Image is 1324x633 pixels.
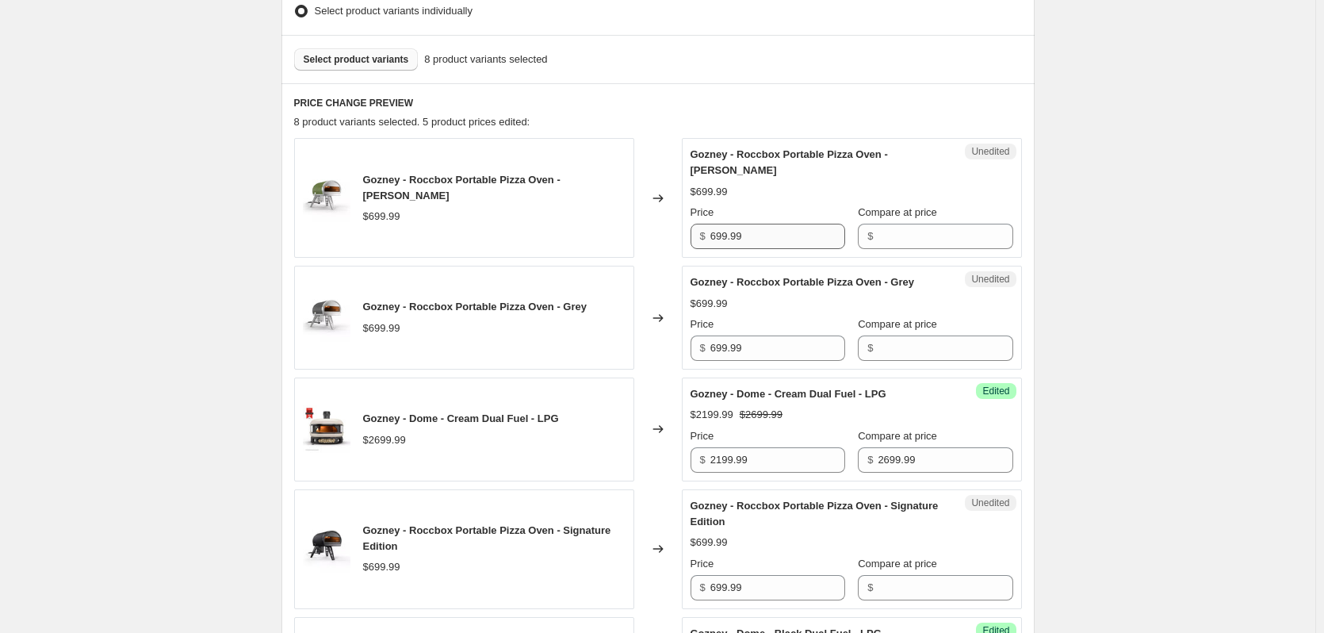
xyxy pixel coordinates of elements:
span: Compare at price [858,430,937,442]
span: Price [691,558,714,570]
img: GozneyDome_TIME_bonedualUS_1240x1000_91b3e0e9-309b-44b4-9956-3b4d23c5b4bc_80x.webp [303,405,350,453]
div: $699.99 [691,535,728,551]
span: Compare at price [858,318,937,330]
span: Gozney - Roccbox Portable Pizza Oven - Signature Edition [691,500,939,527]
span: Price [691,206,714,218]
div: $2199.99 [691,407,733,423]
img: RoccboxLeftLowGasLimeGreenBlackPipe_1_1240x1000_d338cf30-aac6-4384-89f1-c4cdd362e9fc_80x.webp [303,175,350,222]
span: Unedited [971,497,1009,509]
strike: $2699.99 [740,407,783,423]
span: $ [700,342,706,354]
span: Gozney - Roccbox Portable Pizza Oven - Grey [691,276,914,288]
span: Select product variants individually [315,5,473,17]
div: $2699.99 [363,432,406,448]
img: Tom_Gozney_Signature_Edition_Roccbox_-_Website_2400x22004_1240x1000_7c41d286-ac7e-47ee-ab3d-7d0ba... [303,525,350,573]
span: Gozney - Roccbox Portable Pizza Oven - Grey [363,301,587,313]
span: 8 product variants selected [424,52,547,67]
span: Gozney - Roccbox Portable Pizza Oven - [PERSON_NAME] [691,148,888,176]
div: $699.99 [363,559,400,575]
span: Edited [982,385,1009,397]
span: Unedited [971,145,1009,158]
span: $ [867,230,873,242]
span: $ [700,230,706,242]
button: Select product variants [294,48,419,71]
div: $699.99 [363,320,400,336]
span: Gozney - Dome - Cream Dual Fuel - LPG [691,388,886,400]
span: Select product variants [304,53,409,66]
img: RoccboxLeftLowGasGreyBlackPipe_1240x1000_3ee42cca-acad-4ff8-b118-2f4e75f34bb5_80x.webp [303,294,350,342]
span: Unedited [971,273,1009,286]
div: $699.99 [691,184,728,200]
span: $ [867,342,873,354]
div: $699.99 [363,209,400,224]
div: $699.99 [691,296,728,312]
span: Price [691,318,714,330]
span: Gozney - Roccbox Portable Pizza Oven - Signature Edition [363,524,611,552]
span: Compare at price [858,206,937,218]
h6: PRICE CHANGE PREVIEW [294,97,1022,109]
span: Gozney - Dome - Cream Dual Fuel - LPG [363,412,559,424]
span: Price [691,430,714,442]
span: $ [700,581,706,593]
span: $ [867,454,873,466]
span: Compare at price [858,558,937,570]
span: $ [700,454,706,466]
span: Gozney - Roccbox Portable Pizza Oven - [PERSON_NAME] [363,174,561,201]
span: 8 product variants selected. 5 product prices edited: [294,116,530,128]
span: $ [867,581,873,593]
